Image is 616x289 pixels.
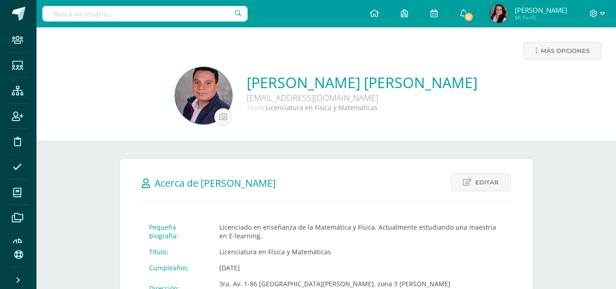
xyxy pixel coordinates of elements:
a: [PERSON_NAME] [PERSON_NAME] [247,73,477,92]
td: [DATE] [212,260,511,276]
span: [PERSON_NAME] [515,5,567,15]
span: Editar [475,174,499,191]
span: Título: [247,103,266,112]
span: Acerca de [PERSON_NAME] [155,177,276,189]
div: [EMAIL_ADDRESS][DOMAIN_NAME] [247,92,477,103]
img: f89842a4e61842ba27cad18f797cc0cf.png [490,5,508,23]
a: Más opciones [523,42,601,60]
td: Título: [142,244,212,260]
span: Más opciones [541,42,590,59]
a: Editar [451,173,511,191]
span: Licenciatura en Física y Matemáticas [266,103,378,112]
td: Licenciatura en Física y Matemáticas [212,244,511,260]
span: Mi Perfil [515,14,567,21]
td: Pequeña biografía: [142,219,212,244]
input: Busca un usuario... [42,6,248,21]
td: Licenciado en enseñanza de la Matemática y Física. Actualmente estudiando una maestría en E-learn... [212,219,511,244]
td: Cumpleaños: [142,260,212,276]
img: cc3f0900881e995030be3e32e75f9bca.png [175,67,232,124]
span: 15 [464,12,474,22]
